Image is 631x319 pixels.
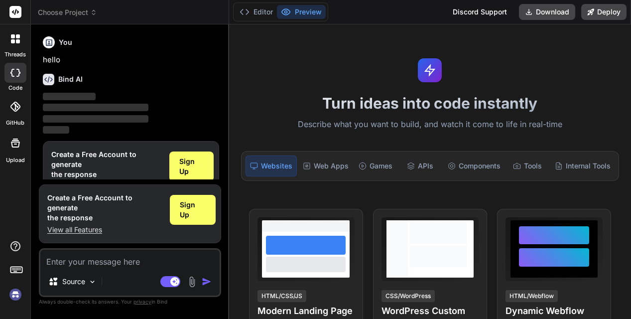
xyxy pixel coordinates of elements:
[47,225,162,235] p: View all Features
[355,156,397,176] div: Games
[43,115,148,123] span: ‌
[186,276,198,288] img: attachment
[235,94,625,112] h1: Turn ideas into code instantly
[88,278,97,286] img: Pick Models
[505,290,558,302] div: HTML/Webflow
[38,7,97,17] span: Choose Project
[6,156,25,164] label: Upload
[444,156,505,176] div: Components
[4,50,26,59] label: threads
[581,4,627,20] button: Deploy
[235,118,625,131] p: Describe what you want to build, and watch it come to life in real-time
[246,156,297,176] div: Websites
[179,157,203,176] span: Sign Up
[7,286,24,303] img: signin
[447,4,513,20] div: Discord Support
[236,5,277,19] button: Editor
[43,93,96,100] span: ‌
[133,299,151,305] span: privacy
[180,200,206,220] span: Sign Up
[43,104,148,111] span: ‌
[47,193,162,223] h1: Create a Free Account to generate the response
[551,156,615,176] div: Internal Tools
[257,290,306,302] div: HTML/CSS/JS
[519,4,575,20] button: Download
[506,156,549,176] div: Tools
[381,290,435,302] div: CSS/WordPress
[257,304,355,318] h4: Modern Landing Page
[51,150,161,179] h1: Create a Free Account to generate the response
[43,54,219,66] p: hello
[59,37,72,47] h6: You
[58,74,83,84] h6: Bind AI
[399,156,441,176] div: APIs
[43,126,69,134] span: ‌
[277,5,326,19] button: Preview
[39,297,221,307] p: Always double-check its answers. Your in Bind
[202,277,212,287] img: icon
[299,156,353,176] div: Web Apps
[8,84,22,92] label: code
[6,119,24,127] label: GitHub
[62,277,85,287] p: Source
